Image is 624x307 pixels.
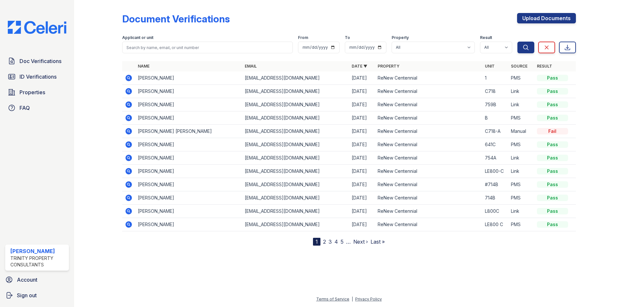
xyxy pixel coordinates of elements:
[349,71,375,85] td: [DATE]
[17,276,37,284] span: Account
[482,151,508,165] td: 754A
[5,55,69,68] a: Doc Verifications
[135,138,242,151] td: [PERSON_NAME]
[508,178,534,191] td: PMS
[508,85,534,98] td: Link
[352,64,367,69] a: Date ▼
[508,205,534,218] td: Link
[19,73,57,81] span: ID Verifications
[17,291,37,299] span: Sign out
[122,35,153,40] label: Applicant or unit
[537,115,568,121] div: Pass
[375,218,482,231] td: ReNew Centennial
[537,155,568,161] div: Pass
[135,151,242,165] td: [PERSON_NAME]
[508,71,534,85] td: PMS
[370,238,385,245] a: Last »
[482,98,508,111] td: 759B
[138,64,149,69] a: Name
[375,71,482,85] td: ReNew Centennial
[353,238,368,245] a: Next ›
[298,35,308,40] label: From
[19,57,61,65] span: Doc Verifications
[135,191,242,205] td: [PERSON_NAME]
[375,205,482,218] td: ReNew Centennial
[508,218,534,231] td: PMS
[508,138,534,151] td: PMS
[19,104,30,112] span: FAQ
[5,70,69,83] a: ID Verifications
[10,255,66,268] div: Trinity Property Consultants
[329,238,332,245] a: 3
[346,238,351,246] span: …
[537,88,568,95] div: Pass
[135,178,242,191] td: [PERSON_NAME]
[537,195,568,201] div: Pass
[375,98,482,111] td: ReNew Centennial
[482,191,508,205] td: 714B
[135,205,242,218] td: [PERSON_NAME]
[242,178,349,191] td: [EMAIL_ADDRESS][DOMAIN_NAME]
[349,165,375,178] td: [DATE]
[508,125,534,138] td: Manual
[242,151,349,165] td: [EMAIL_ADDRESS][DOMAIN_NAME]
[537,75,568,81] div: Pass
[482,71,508,85] td: 1
[485,64,495,69] a: Unit
[242,125,349,138] td: [EMAIL_ADDRESS][DOMAIN_NAME]
[375,191,482,205] td: ReNew Centennial
[537,168,568,174] div: Pass
[349,191,375,205] td: [DATE]
[10,247,66,255] div: [PERSON_NAME]
[482,111,508,125] td: B
[537,208,568,214] div: Pass
[242,165,349,178] td: [EMAIL_ADDRESS][DOMAIN_NAME]
[349,178,375,191] td: [DATE]
[375,111,482,125] td: ReNew Centennial
[517,13,576,23] a: Upload Documents
[242,138,349,151] td: [EMAIL_ADDRESS][DOMAIN_NAME]
[242,85,349,98] td: [EMAIL_ADDRESS][DOMAIN_NAME]
[135,85,242,98] td: [PERSON_NAME]
[242,98,349,111] td: [EMAIL_ADDRESS][DOMAIN_NAME]
[375,151,482,165] td: ReNew Centennial
[508,191,534,205] td: PMS
[511,64,527,69] a: Source
[242,111,349,125] td: [EMAIL_ADDRESS][DOMAIN_NAME]
[135,125,242,138] td: [PERSON_NAME] [PERSON_NAME]
[3,289,71,302] a: Sign out
[537,128,568,134] div: Fail
[482,178,508,191] td: #714B
[375,85,482,98] td: ReNew Centennial
[5,101,69,114] a: FAQ
[349,205,375,218] td: [DATE]
[323,238,326,245] a: 2
[122,13,230,25] div: Document Verifications
[378,64,399,69] a: Property
[349,111,375,125] td: [DATE]
[334,238,338,245] a: 4
[508,98,534,111] td: Link
[122,42,293,53] input: Search by name, email, or unit number
[135,71,242,85] td: [PERSON_NAME]
[482,165,508,178] td: LE800-C
[349,125,375,138] td: [DATE]
[352,297,353,301] div: |
[242,191,349,205] td: [EMAIL_ADDRESS][DOMAIN_NAME]
[19,88,45,96] span: Properties
[135,111,242,125] td: [PERSON_NAME]
[242,71,349,85] td: [EMAIL_ADDRESS][DOMAIN_NAME]
[537,141,568,148] div: Pass
[537,181,568,188] div: Pass
[537,101,568,108] div: Pass
[482,218,508,231] td: LE800 C
[345,35,350,40] label: To
[349,138,375,151] td: [DATE]
[3,273,71,286] a: Account
[242,205,349,218] td: [EMAIL_ADDRESS][DOMAIN_NAME]
[316,297,349,301] a: Terms of Service
[482,125,508,138] td: C718-A
[349,98,375,111] td: [DATE]
[5,86,69,99] a: Properties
